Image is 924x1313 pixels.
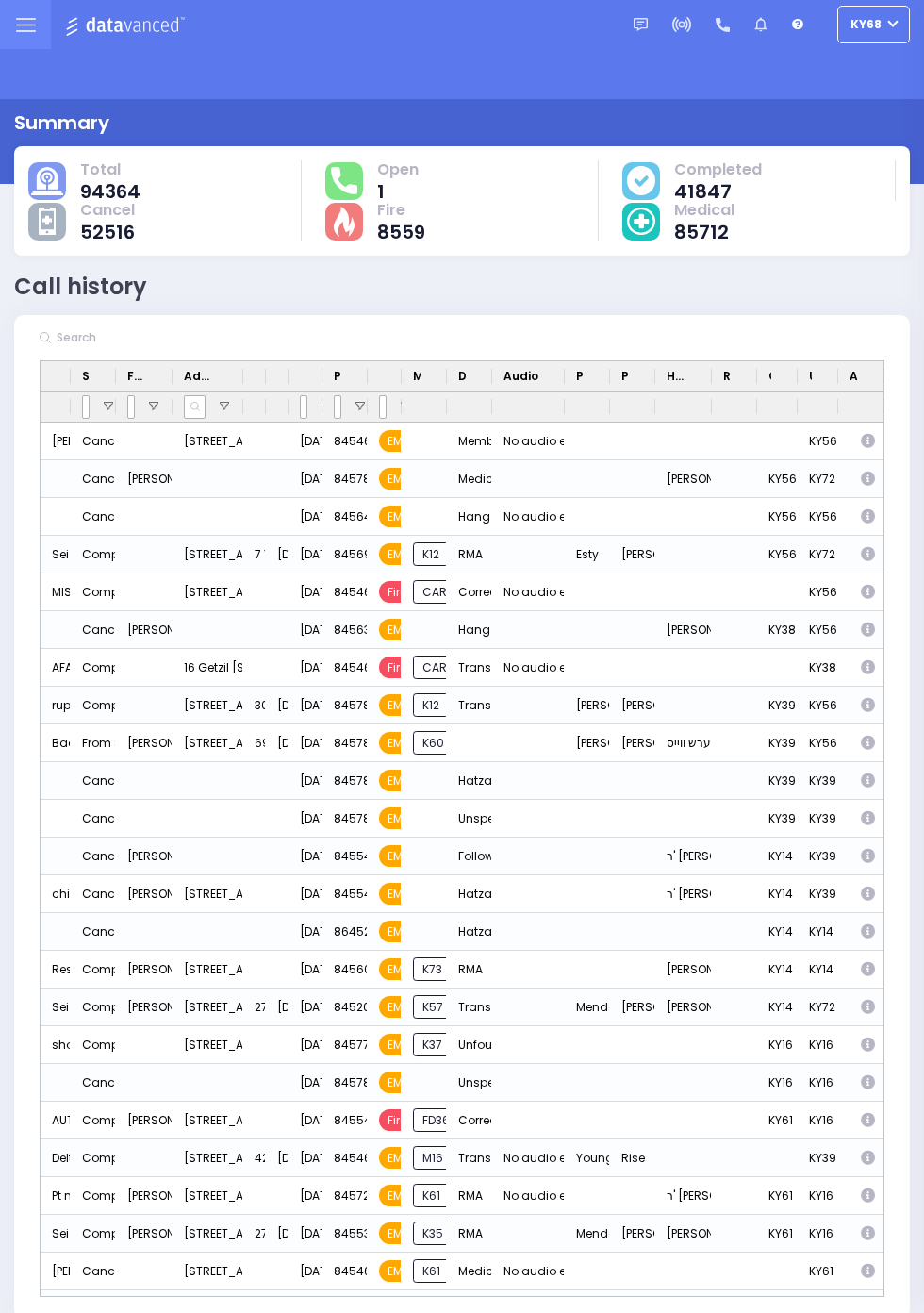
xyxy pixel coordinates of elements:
div: KY14 [757,875,798,913]
div: [STREET_ADDRESS] [173,724,243,762]
div: [DATE] 11:54:50 AM [289,536,322,573]
div: Complete [82,656,139,680]
span: 94364 [80,182,140,201]
div: [DATE] 12:18:10 AM [289,1253,322,1290]
div: [PERSON_NAME] [610,536,655,573]
div: Unspecified [447,800,492,838]
div: Complete [82,693,139,718]
div: [PERSON_NAME] [655,1215,712,1253]
div: [DATE] 10:06:32 AM [289,687,322,724]
span: EMS [379,770,419,791]
div: KY56 [757,498,798,536]
span: K57 [413,995,453,1019]
div: [DATE] 9:59:06 AM [289,724,322,762]
div: Press SPACE to select this row. [41,423,883,460]
div: [STREET_ADDRESS][PERSON_NAME][US_STATE] [173,687,243,724]
input: Date & Time Filter Input [300,395,307,419]
div: Canceled [82,769,140,793]
span: EMS [379,1034,419,1055]
div: KY61 [757,1215,798,1253]
span: Phone number [334,368,341,385]
div: Hatzalah Info [447,875,492,913]
div: Transport [447,1139,492,1177]
div: KY56 [757,460,798,498]
div: [DATE] 12:45:40 AM [289,1215,322,1253]
div: Canceled [82,806,140,831]
div: [DATE] 12:41:45 PM [289,423,322,460]
div: [DATE] 8:12:10 AM [289,913,322,951]
div: [PERSON_NAME] - ר' [PERSON_NAME] [116,875,173,913]
span: CAR1 [413,656,460,679]
span: 8457823242 [334,697,404,713]
div: [PERSON_NAME] [565,724,610,762]
div: Press SPACE to select this row. [41,838,883,875]
div: KY16 [798,1102,838,1139]
div: [PERSON_NAME] [PERSON_NAME] [116,989,173,1026]
button: Open Filter Menu [217,399,232,414]
div: shoulder pain [41,1026,71,1064]
div: [STREET_ADDRESS] [173,1177,243,1215]
div: Press SPACE to select this row. [41,800,883,838]
div: 16 Getzil [STREET_ADDRESS][PERSON_NAME][US_STATE] [173,649,243,687]
button: Open Filter Menu [398,399,413,414]
span: 41847 [674,182,762,201]
div: Canceled [82,844,140,869]
span: Response Agent [723,368,731,385]
div: KY16 [757,1064,798,1102]
div: Pt not feeling well [41,1177,71,1215]
span: 8457831212 [334,1074,398,1090]
div: [STREET_ADDRESS] [173,951,243,989]
div: KY56 [798,423,838,460]
span: Audio [503,368,538,385]
img: Logo [65,13,190,37]
div: ר' [PERSON_NAME] - ר' [PERSON_NAME] [655,875,712,913]
div: ruptured [MEDICAL_DATA] [41,687,71,724]
span: K60 [413,731,454,755]
div: [DEMOGRAPHIC_DATA] [266,1215,289,1253]
div: KY16 [798,1215,838,1253]
span: Fire [379,656,415,678]
span: 8645287271 [334,923,402,939]
div: Press SPACE to select this row. [41,498,883,536]
div: [PERSON_NAME] [655,460,712,498]
span: Members [413,368,421,385]
span: 8457839102 [334,735,403,751]
span: 52516 [80,223,135,241]
span: EMS [379,430,419,452]
div: Press SPACE to select this row. [41,724,883,762]
span: Parent Last Name [621,368,629,385]
div: 27 Y [243,1215,266,1253]
div: חיים הערש ווייס [655,724,712,762]
div: KY16 [798,1026,838,1064]
div: [DATE] 7:58:05 AM [289,989,322,1026]
span: Completed [674,160,762,179]
div: Call history [14,270,147,304]
span: 8452044443 [334,999,407,1015]
span: Parent First Name [576,368,584,385]
span: K12 [413,542,449,566]
div: [DATE] 5:23:37 AM [289,1026,322,1064]
span: EMS [379,921,419,942]
div: KY61 [798,1253,838,1290]
div: Mendel [565,1215,610,1253]
span: Action [850,368,857,385]
div: Seizures [41,536,71,573]
input: Address Filter Input [184,395,206,419]
div: KY39 [757,687,798,724]
span: 8456376559 [334,622,407,638]
div: Press SPACE to select this row. [41,1026,883,1064]
span: 8454690911 [334,433,402,449]
span: Cancel [80,201,135,220]
div: ר' [PERSON_NAME] [655,1177,712,1215]
div: KY72 [798,460,838,498]
div: Transport [447,649,492,687]
div: [PERSON_NAME] [PERSON_NAME] [116,1215,173,1253]
div: Complete [82,1033,139,1057]
span: EMS [379,694,419,716]
div: child ingested chemical [41,875,71,913]
div: [PERSON_NAME] [PERSON_NAME] [116,611,173,649]
div: Unspecified [447,1064,492,1102]
input: Type Filter Input [379,395,387,419]
div: [STREET_ADDRESS][US_STATE] [173,423,243,460]
div: [DATE] 8:44:13 AM [289,875,322,913]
